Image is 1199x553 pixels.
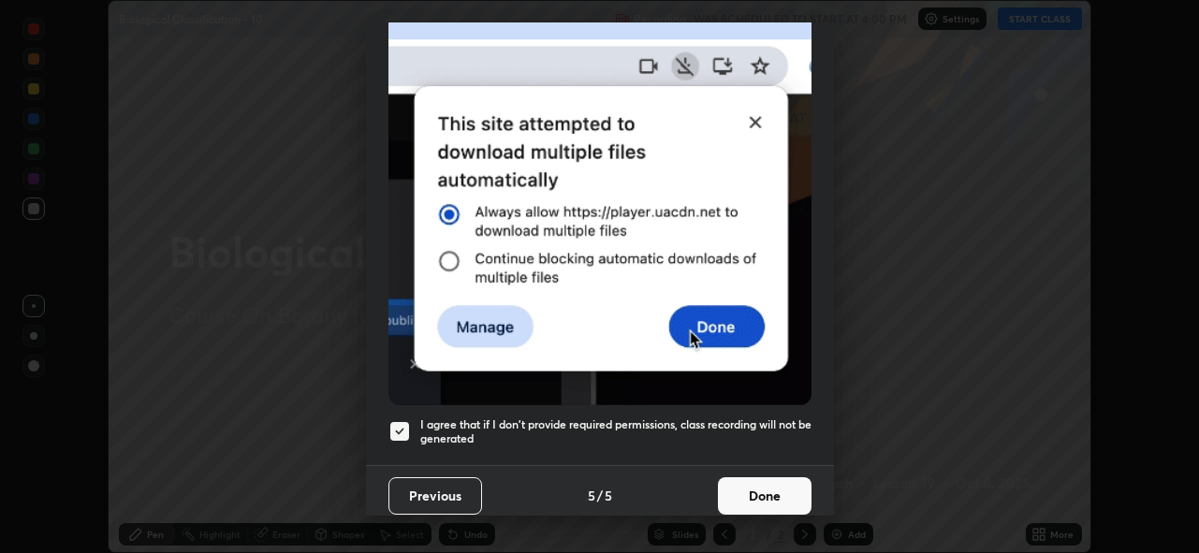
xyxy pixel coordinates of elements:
[420,417,812,446] h5: I agree that if I don't provide required permissions, class recording will not be generated
[605,486,612,505] h4: 5
[597,486,603,505] h4: /
[718,477,812,515] button: Done
[588,486,595,505] h4: 5
[388,477,482,515] button: Previous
